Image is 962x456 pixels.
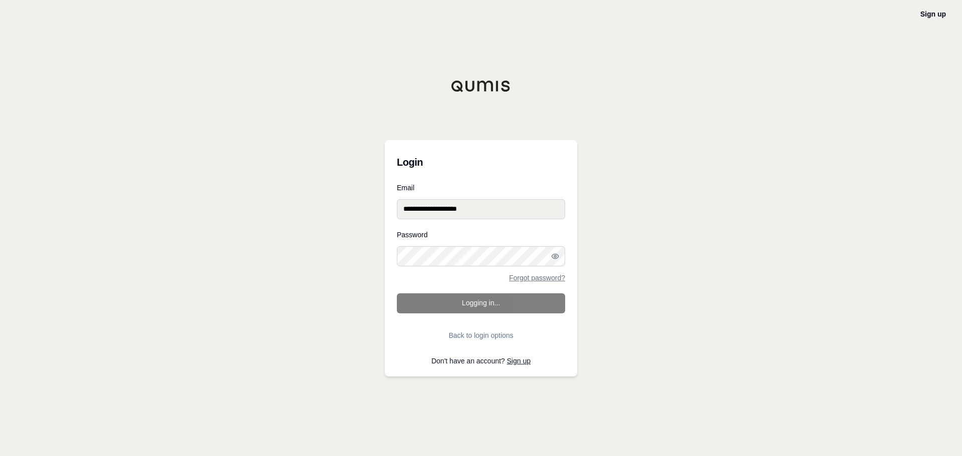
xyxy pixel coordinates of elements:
[397,184,565,191] label: Email
[451,80,511,92] img: Qumis
[509,274,565,281] a: Forgot password?
[920,10,946,18] a: Sign up
[397,357,565,364] p: Don't have an account?
[397,152,565,172] h3: Login
[397,325,565,345] button: Back to login options
[397,231,565,238] label: Password
[507,357,531,365] a: Sign up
